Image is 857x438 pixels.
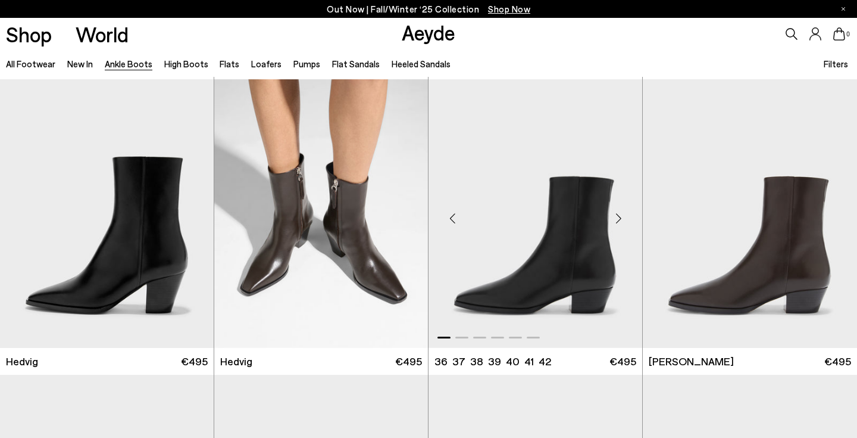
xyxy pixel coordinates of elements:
[332,58,380,69] a: Flat Sandals
[524,354,534,369] li: 41
[214,79,428,348] a: Next slide Previous slide
[649,354,734,369] span: [PERSON_NAME]
[470,354,483,369] li: 38
[506,354,520,369] li: 40
[164,58,208,69] a: High Boots
[452,354,465,369] li: 37
[824,58,848,69] span: Filters
[488,4,530,14] span: Navigate to /collections/new-in
[181,354,208,369] span: €495
[434,354,448,369] li: 36
[402,20,455,45] a: Aeyde
[824,354,851,369] span: €495
[214,79,428,348] div: 2 / 6
[600,200,636,236] div: Next slide
[6,24,52,45] a: Shop
[105,58,152,69] a: Ankle Boots
[643,348,857,375] a: [PERSON_NAME] €495
[220,354,252,369] span: Hedvig
[434,200,470,236] div: Previous slide
[609,354,636,369] span: €495
[67,58,93,69] a: New In
[428,79,642,348] img: Baba Pointed Cowboy Boots
[845,31,851,38] span: 0
[428,79,642,348] a: Next slide Previous slide
[392,58,451,69] a: Heeled Sandals
[428,348,642,375] a: 36 37 38 39 40 41 42 €495
[214,348,428,375] a: Hedvig €495
[434,354,548,369] ul: variant
[395,354,422,369] span: €495
[6,354,38,369] span: Hedvig
[214,79,428,348] img: Hedvig Cowboy Ankle Boots
[327,2,530,17] p: Out Now | Fall/Winter ‘25 Collection
[539,354,551,369] li: 42
[220,58,239,69] a: Flats
[428,79,642,348] div: 1 / 6
[251,58,282,69] a: Loafers
[643,79,857,348] img: Baba Pointed Cowboy Boots
[76,24,129,45] a: World
[6,58,55,69] a: All Footwear
[833,27,845,41] a: 0
[293,58,320,69] a: Pumps
[488,354,501,369] li: 39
